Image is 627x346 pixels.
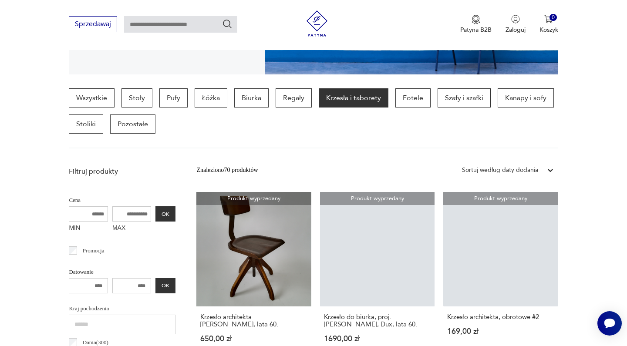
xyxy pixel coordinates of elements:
h3: Krzesło architekta, obrotowe #2 [447,313,554,321]
button: 0Koszyk [539,15,558,34]
button: OK [155,206,175,222]
button: Patyna B2B [460,15,492,34]
a: Pozostałe [110,114,155,134]
p: Patyna B2B [460,26,492,34]
a: Kanapy i sofy [498,88,554,107]
p: Filtruj produkty [69,167,175,176]
label: MIN [69,222,108,235]
p: Koszyk [539,26,558,34]
label: MAX [112,222,152,235]
a: Stoliki [69,114,103,134]
a: Ikona medaluPatyna B2B [460,15,492,34]
a: Fotele [395,88,431,107]
div: Sortuj według daty dodania [462,165,538,175]
a: Sprzedawaj [69,22,117,28]
button: Sprzedawaj [69,16,117,32]
div: 0 [549,14,557,21]
img: Patyna - sklep z meblami i dekoracjami vintage [304,10,330,37]
img: Ikona medalu [472,15,480,24]
button: Zaloguj [506,15,526,34]
iframe: Smartsupp widget button [597,311,622,336]
a: Łóżka [195,88,227,107]
button: OK [155,278,175,293]
img: Ikonka użytkownika [511,15,520,24]
button: Szukaj [222,19,233,29]
p: Promocja [83,246,104,255]
img: Ikona koszyka [544,15,553,24]
h3: Krzesło architekta [PERSON_NAME], lata 60. [200,313,307,328]
p: Datowanie [69,267,175,277]
a: Stoły [121,88,152,107]
a: Krzesła i taborety [319,88,388,107]
a: Pufy [159,88,188,107]
p: 1690,00 zł [324,335,431,343]
a: Biurka [234,88,269,107]
a: Szafy i szafki [438,88,491,107]
p: 650,00 zł [200,335,307,343]
p: 169,00 zł [447,328,554,335]
a: Regały [276,88,312,107]
p: Kraj pochodzenia [69,304,175,313]
div: Znaleziono 70 produktów [196,165,258,175]
a: Wszystkie [69,88,115,107]
p: Zaloguj [506,26,526,34]
h3: Krzesło do biurka, proj. [PERSON_NAME], Dux, lata 60. [324,313,431,328]
p: Cena [69,195,175,205]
